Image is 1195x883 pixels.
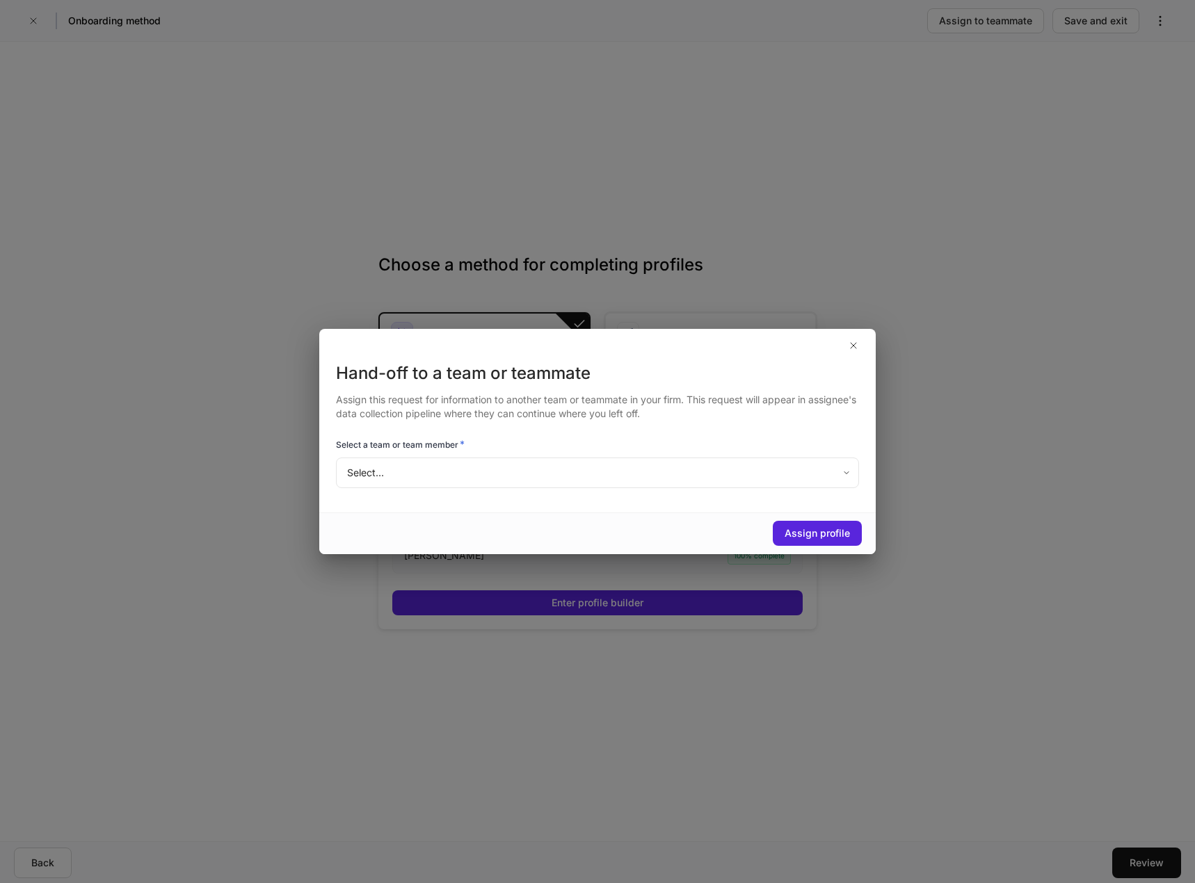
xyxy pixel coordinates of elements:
[336,437,465,451] h6: Select a team or team member
[785,526,850,540] div: Assign profile
[336,457,858,488] div: Select...
[336,384,859,421] div: Assign this request for information to another team or teammate in your firm. This request will a...
[773,521,862,546] button: Assign profile
[336,362,859,384] div: Hand-off to a team or teammate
